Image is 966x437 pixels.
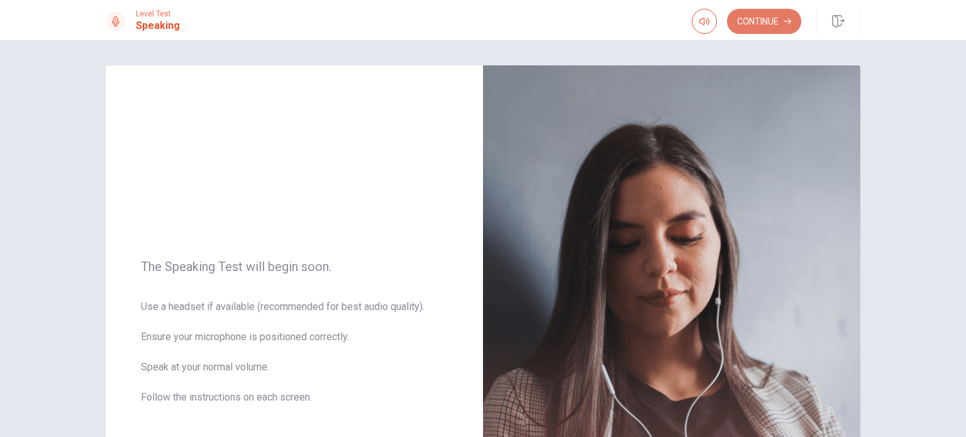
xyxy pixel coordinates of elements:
[136,9,180,18] span: Level Test
[141,259,448,274] span: The Speaking Test will begin soon.
[141,299,448,420] span: Use a headset if available (recommended for best audio quality). Ensure your microphone is positi...
[136,18,180,33] h1: Speaking
[727,9,801,34] button: Continue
